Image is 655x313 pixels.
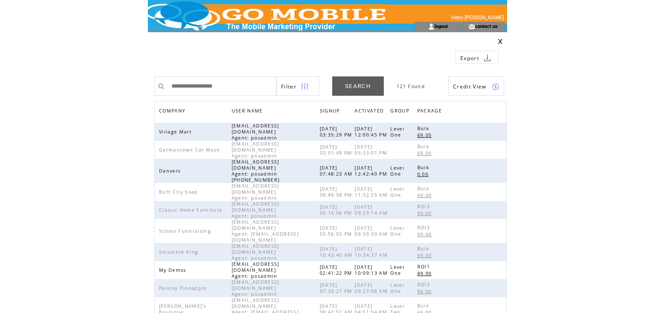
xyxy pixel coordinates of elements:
span: [DATE] 02:51:49 PM [320,144,355,156]
a: 89.00 [417,270,436,277]
span: Level One [390,126,404,138]
span: [DATE] 12:42:40 PM [355,165,389,177]
span: [DATE] 07:33:27 PM [320,282,355,294]
span: ROI1 [417,264,432,270]
span: [DATE] 12:00:45 PM [355,126,389,138]
a: 99.00 [417,288,436,295]
span: [EMAIL_ADDRESS][DOMAIN_NAME] Agent: posadmin [232,261,280,279]
span: 69.00 [417,132,434,138]
img: credits.png [492,83,499,91]
span: Level One [390,165,404,177]
a: USER NAME [232,108,265,113]
span: [DATE] 05:15:06 PM [320,204,355,216]
span: Show Credits View [453,83,487,90]
a: 69.00 [417,191,436,199]
span: Smoothie King [159,249,200,255]
span: Level One [390,225,404,237]
span: 121 Found [397,83,425,89]
span: [DATE] 03:56:55 PM [320,225,355,237]
span: 99.00 [417,231,434,237]
span: Bulk [417,185,432,191]
span: Danvers [159,168,183,174]
span: [EMAIL_ADDRESS][DOMAIN_NAME] Agent: posadmin [232,201,280,219]
img: contact_us_icon.gif [468,23,475,30]
a: COMPANY [159,108,187,113]
span: [DATE] 03:35:29 PM [320,126,355,138]
a: SIGNUP [320,108,342,113]
span: [DATE] 09:23:14 AM [355,204,390,216]
span: Bulk [417,125,432,131]
span: [DATE] 09:30:39 AM [355,225,390,237]
span: [EMAIL_ADDRESS][DOMAIN_NAME] Agent: posadmin [232,141,280,159]
span: Level One [390,186,404,198]
span: COMPANY [159,106,187,118]
span: Level One [390,264,404,276]
span: Classic Home Furniture [159,207,224,213]
a: 69.00 [417,252,436,259]
a: SEARCH [332,76,384,96]
span: 99.00 [417,289,434,295]
span: 69.00 [417,252,434,258]
a: ACTIVATED [355,106,388,118]
span: [EMAIL_ADDRESS][DOMAIN_NAME] Agent: [EMAIL_ADDRESS][DOMAIN_NAME] [232,219,299,243]
span: [EMAIL_ADDRESS][DOMAIN_NAME] Agent: posadmin [232,243,280,261]
span: School Fundraising [159,228,213,234]
a: 0.00 [417,170,433,178]
a: 69.00 [417,131,436,139]
span: [EMAIL_ADDRESS][DOMAIN_NAME] Agent: posadmin [232,123,280,141]
span: ROI3 [417,225,432,231]
span: Level One [390,282,404,294]
a: Filter [276,76,319,96]
span: Paisley Pineapple [159,285,209,291]
a: 99.00 [417,210,436,217]
a: PACKAGE [417,106,446,118]
span: Village Mart [159,129,194,135]
a: Credit View [448,76,504,96]
span: Bulk [417,303,432,309]
span: 0.00 [417,171,431,177]
span: [DATE] 11:32:25 AM [355,186,390,198]
span: [DATE] 10:43:40 AM [320,246,355,258]
span: Export to csv file [460,55,479,62]
a: 69.00 [417,149,436,157]
a: Export [456,51,499,64]
span: [DATE] 09:27:06 AM [355,282,390,294]
span: 69.00 [417,150,434,156]
img: download.png [484,54,491,62]
a: 99.00 [417,231,436,238]
span: [DATE] 05:33:01 PM [355,144,389,156]
span: My Demos [159,267,189,273]
span: [DATE] 10:09:13 AM [355,264,390,276]
span: Show filters [281,83,297,90]
span: [DATE] 07:48:23 AM [320,165,355,177]
img: filters.png [301,77,309,96]
span: GROUP [390,106,411,118]
a: GROUP [390,106,413,118]
a: contact us [475,23,498,29]
span: PACKAGE [417,106,444,118]
span: [EMAIL_ADDRESS][DOMAIN_NAME] Agent: posadmin [232,279,280,297]
a: logout [435,23,448,29]
span: Buff City Soap [159,189,200,195]
span: [DATE] 10:34:37 AM [355,246,390,258]
span: Bulk [417,246,432,252]
span: [EMAIL_ADDRESS][DOMAIN_NAME] Agent: posadmin [PHONE_NUMBER] [232,159,282,183]
span: [EMAIL_ADDRESS][DOMAIN_NAME] Agent: posadmin [232,183,280,201]
img: account_icon.gif [428,23,435,30]
span: Bulk [417,143,432,149]
span: SIGNUP [320,106,342,118]
span: ROI3 [417,282,432,288]
span: [DATE] 02:41:22 PM [320,264,355,276]
span: 99.00 [417,210,434,216]
span: Germantown Car Wash [159,147,222,153]
span: USER NAME [232,106,265,118]
span: Bulk [417,164,432,170]
span: [DATE] 06:49:58 PM [320,186,355,198]
span: ROI3 [417,204,432,210]
span: 69.00 [417,192,434,198]
span: 89.00 [417,270,434,277]
span: ACTIVATED [355,106,386,118]
span: Hello [PERSON_NAME] [451,15,504,21]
